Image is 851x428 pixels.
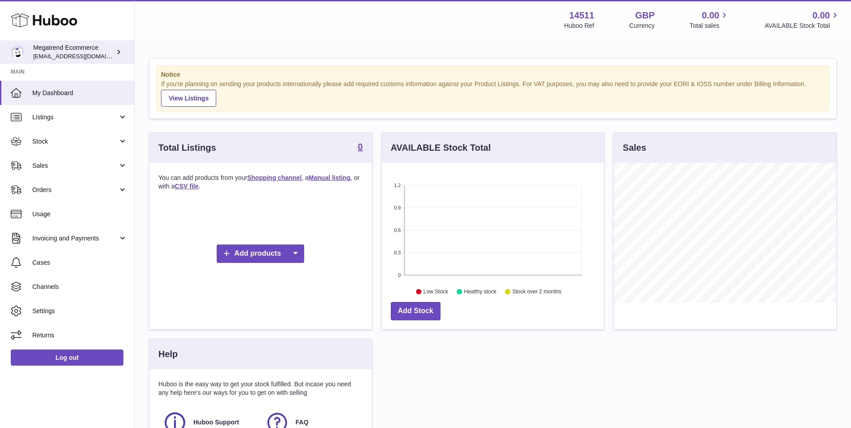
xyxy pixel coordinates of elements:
[32,137,118,146] span: Stock
[11,45,24,59] img: internalAdmin-14511@internal.huboo.com
[158,348,178,360] h3: Help
[158,380,363,397] p: Huboo is the easy way to get your stock fulfilled. But incase you need any help here's our ways f...
[33,44,114,61] div: Megatrend Ecommerce
[702,9,720,22] span: 0.00
[32,162,118,170] span: Sales
[158,142,216,154] h3: Total Listings
[569,9,594,22] strong: 14511
[464,288,497,295] text: Healthy stock
[812,9,830,22] span: 0.00
[635,9,655,22] strong: GBP
[423,288,449,295] text: Low Stock
[764,9,840,30] a: 0.00 AVAILABLE Stock Total
[247,174,301,181] a: Shopping channel
[32,113,118,122] span: Listings
[32,307,127,315] span: Settings
[623,142,646,154] h3: Sales
[764,22,840,30] span: AVAILABLE Stock Total
[32,89,127,97] span: My Dashboard
[629,22,655,30] div: Currency
[690,22,729,30] span: Total sales
[394,183,401,188] text: 1.2
[296,418,309,427] span: FAQ
[398,272,401,278] text: 0
[512,288,561,295] text: Stock over 2 months
[690,9,729,30] a: 0.00 Total sales
[32,210,127,218] span: Usage
[394,250,401,255] text: 0.3
[32,331,127,340] span: Returns
[32,186,118,194] span: Orders
[391,302,441,320] a: Add Stock
[32,234,118,243] span: Invoicing and Payments
[358,142,363,153] a: 0
[394,227,401,233] text: 0.6
[391,142,491,154] h3: AVAILABLE Stock Total
[193,418,239,427] span: Huboo Support
[11,349,123,366] a: Log out
[33,52,132,60] span: [EMAIL_ADDRESS][DOMAIN_NAME]
[161,80,825,107] div: If you're planning on sending your products internationally please add required customs informati...
[309,174,350,181] a: Manual listing
[358,142,363,151] strong: 0
[32,283,127,291] span: Channels
[32,258,127,267] span: Cases
[175,183,199,190] a: CSV file
[161,70,825,79] strong: Notice
[158,174,363,191] p: You can add products from your , a , or with a .
[161,90,216,107] a: View Listings
[217,245,304,263] a: Add products
[564,22,594,30] div: Huboo Ref
[394,205,401,210] text: 0.9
